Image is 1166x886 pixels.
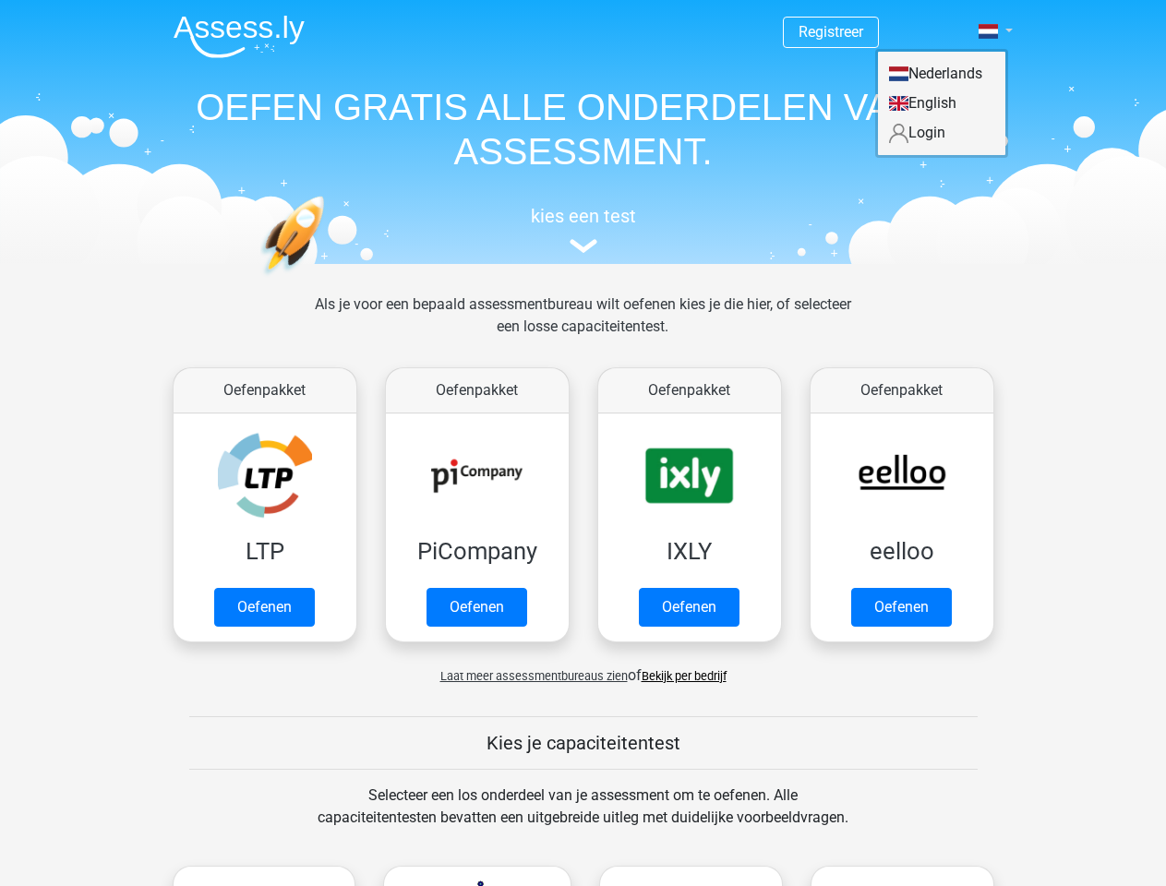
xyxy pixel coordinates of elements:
div: Selecteer een los onderdeel van je assessment om te oefenen. Alle capaciteitentesten bevatten een... [300,784,866,851]
a: Bekijk per bedrijf [642,669,727,683]
h5: Kies je capaciteitentest [189,732,978,754]
a: Oefenen [851,588,952,627]
h5: kies een test [159,205,1008,227]
h1: OEFEN GRATIS ALLE ONDERDELEN VAN JE ASSESSMENT. [159,85,1008,174]
div: of [159,650,1008,687]
a: Oefenen [427,588,527,627]
a: kies een test [159,205,1008,254]
a: Registreer [799,23,863,41]
a: Oefenen [639,588,739,627]
span: Laat meer assessmentbureaus zien [440,669,628,683]
img: assessment [570,239,597,253]
a: Nederlands [878,59,1005,89]
img: oefenen [260,196,396,363]
a: Login [878,118,1005,148]
a: English [878,89,1005,118]
div: Als je voor een bepaald assessmentbureau wilt oefenen kies je die hier, of selecteer een losse ca... [300,293,866,360]
a: Oefenen [214,588,315,627]
img: Assessly [174,15,305,58]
